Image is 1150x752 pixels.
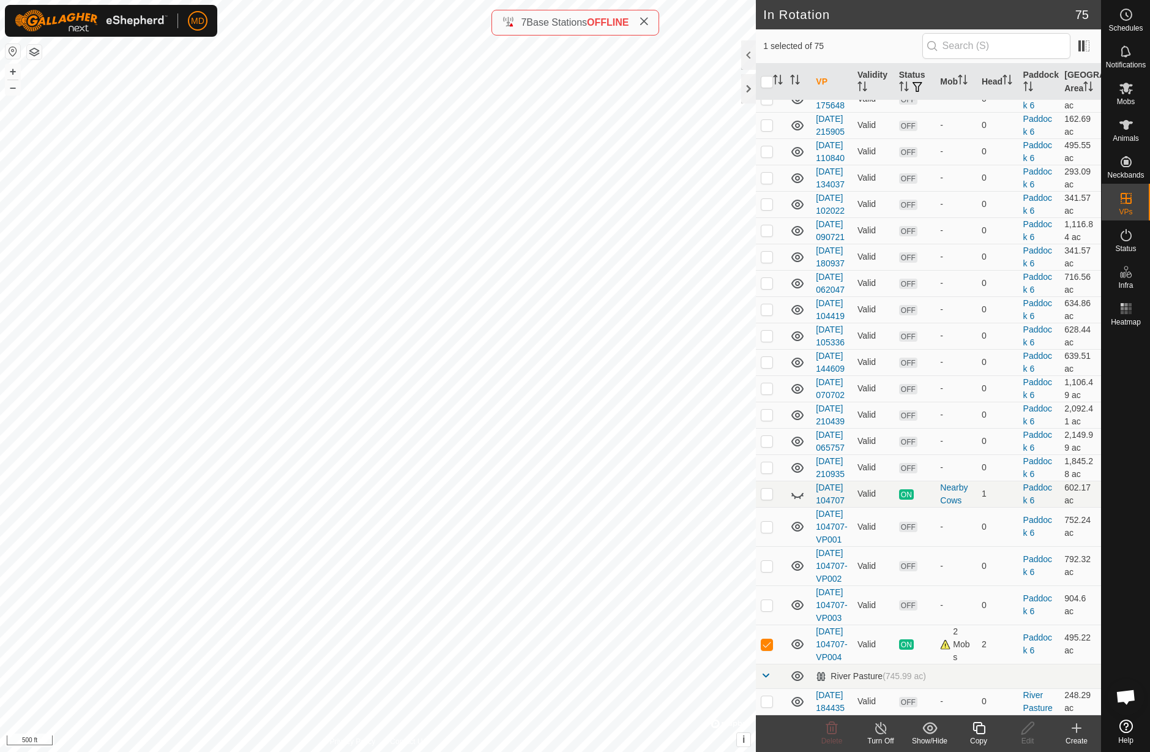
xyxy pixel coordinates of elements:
td: 0 [977,112,1018,138]
a: [DATE] 104707-VP002 [816,548,847,584]
button: Map Layers [27,45,42,59]
span: 7 [521,17,526,28]
td: Valid [853,688,894,715]
div: - [940,695,972,708]
span: OFF [899,305,917,315]
span: OFF [899,463,917,473]
span: OFFLINE [587,17,629,28]
a: [DATE] 210935 [816,456,845,479]
a: Privacy Policy [330,736,376,747]
div: Edit [1003,735,1052,746]
td: 1,116.84 ac [1059,217,1101,244]
span: Schedules [1108,24,1143,32]
td: 0 [977,138,1018,165]
td: 162.69 ac [1059,112,1101,138]
p-sorticon: Activate to sort [899,83,909,93]
a: Help [1102,715,1150,749]
a: [DATE] 105336 [816,325,845,347]
button: i [737,733,750,746]
td: 0 [977,323,1018,349]
a: [DATE] 102022 [816,193,845,216]
span: OFF [899,384,917,394]
a: Paddock 6 [1023,193,1052,216]
td: 0 [977,454,1018,481]
span: OFF [899,522,917,532]
div: Create [1052,735,1101,746]
div: - [940,303,972,316]
span: 1 selected of 75 [763,40,922,53]
div: - [940,382,972,395]
td: 2 [977,625,1018,664]
span: OFF [899,94,917,105]
a: [DATE] 065757 [816,430,845,453]
td: Valid [853,585,894,625]
span: OFF [899,279,917,289]
td: 0 [977,546,1018,585]
a: Paddock 6 [1023,246,1052,268]
a: [DATE] 110840 [816,140,845,163]
div: - [940,198,972,211]
a: River Pasture [1023,690,1053,713]
a: Paddock 6 [1023,456,1052,479]
td: 2,092.41 ac [1059,402,1101,428]
span: Infra [1118,282,1133,289]
span: Neckbands [1107,171,1144,179]
span: OFF [899,121,917,131]
h2: In Rotation [763,7,1075,22]
button: – [6,80,20,95]
td: Valid [853,481,894,507]
td: 639.51 ac [1059,349,1101,375]
div: - [940,329,972,342]
span: Help [1118,737,1133,744]
a: [DATE] 144609 [816,351,845,374]
div: - [940,224,972,237]
a: [DATE] 134037 [816,167,845,189]
td: 0 [977,296,1018,323]
th: Paddock [1018,64,1060,100]
span: Base Stations [526,17,587,28]
a: Paddock 6 [1023,483,1052,505]
td: Valid [853,112,894,138]
a: [DATE] 104707-VP004 [816,626,847,662]
td: Valid [853,244,894,270]
td: 248.29 ac [1059,688,1101,715]
td: 0 [977,349,1018,375]
span: VPs [1119,208,1132,216]
div: - [940,408,972,421]
span: 75 [1075,6,1089,24]
td: 341.57 ac [1059,191,1101,217]
a: Paddock 6 [1023,554,1052,577]
span: Heatmap [1111,318,1141,326]
td: Valid [853,296,894,323]
td: Valid [853,323,894,349]
div: River Pasture [816,671,926,682]
div: - [940,145,972,158]
td: Valid [853,138,894,165]
a: [DATE] 104707-VP003 [816,587,847,623]
span: OFF [899,331,917,342]
td: 341.57 ac [1059,244,1101,270]
th: Validity [853,64,894,100]
span: OFF [899,358,917,368]
span: OFF [899,173,917,184]
a: Paddock 6 [1023,88,1052,110]
td: 0 [977,585,1018,625]
a: Open chat [1108,679,1144,715]
a: Paddock 6 [1023,404,1052,426]
a: [DATE] 104419 [816,298,845,321]
span: Notifications [1106,61,1146,69]
a: Paddock 6 [1023,515,1052,538]
div: - [940,250,972,263]
p-sorticon: Activate to sort [790,77,800,86]
span: OFF [899,226,917,236]
a: Paddock 6 [1023,430,1052,453]
span: OFF [899,200,917,210]
span: OFF [899,437,917,447]
a: [DATE] 180937 [816,246,845,268]
div: Show/Hide [905,735,954,746]
p-sorticon: Activate to sort [1023,83,1033,93]
td: Valid [853,402,894,428]
span: i [742,734,745,745]
td: 0 [977,507,1018,546]
input: Search (S) [922,33,1070,59]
